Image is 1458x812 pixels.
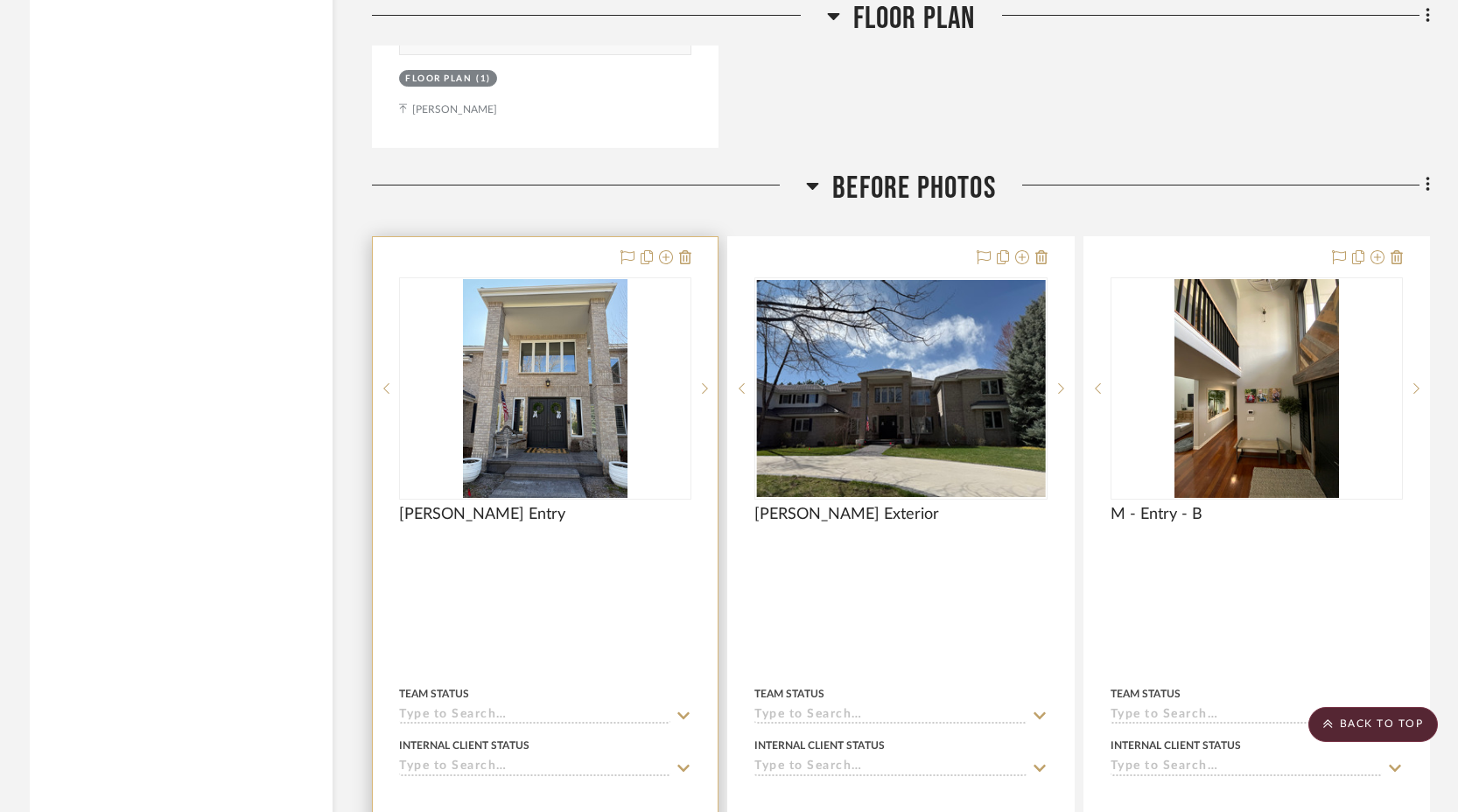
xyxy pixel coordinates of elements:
[754,505,939,524] span: [PERSON_NAME] Exterior
[1111,708,1382,724] input: Type to Search…
[476,73,491,86] div: (1)
[399,738,529,753] div: Internal Client Status
[405,73,472,86] div: Floor Plan
[754,708,1026,724] input: Type to Search…
[755,278,1046,499] div: 0
[399,708,670,724] input: Type to Search…
[832,170,996,207] span: Before Photos
[1111,686,1181,702] div: Team Status
[1308,707,1438,742] scroll-to-top-button: BACK TO TOP
[399,686,469,702] div: Team Status
[399,759,670,776] input: Type to Search…
[399,505,565,524] span: [PERSON_NAME] Entry
[1111,759,1382,776] input: Type to Search…
[463,279,627,498] img: Rogers Entry
[1111,738,1241,753] div: Internal Client Status
[754,738,885,753] div: Internal Client Status
[754,686,824,702] div: Team Status
[754,759,1026,776] input: Type to Search…
[1111,505,1202,524] span: M - Entry - B
[1174,279,1339,498] img: M - Entry - B
[756,280,1045,497] img: Rogers Exterior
